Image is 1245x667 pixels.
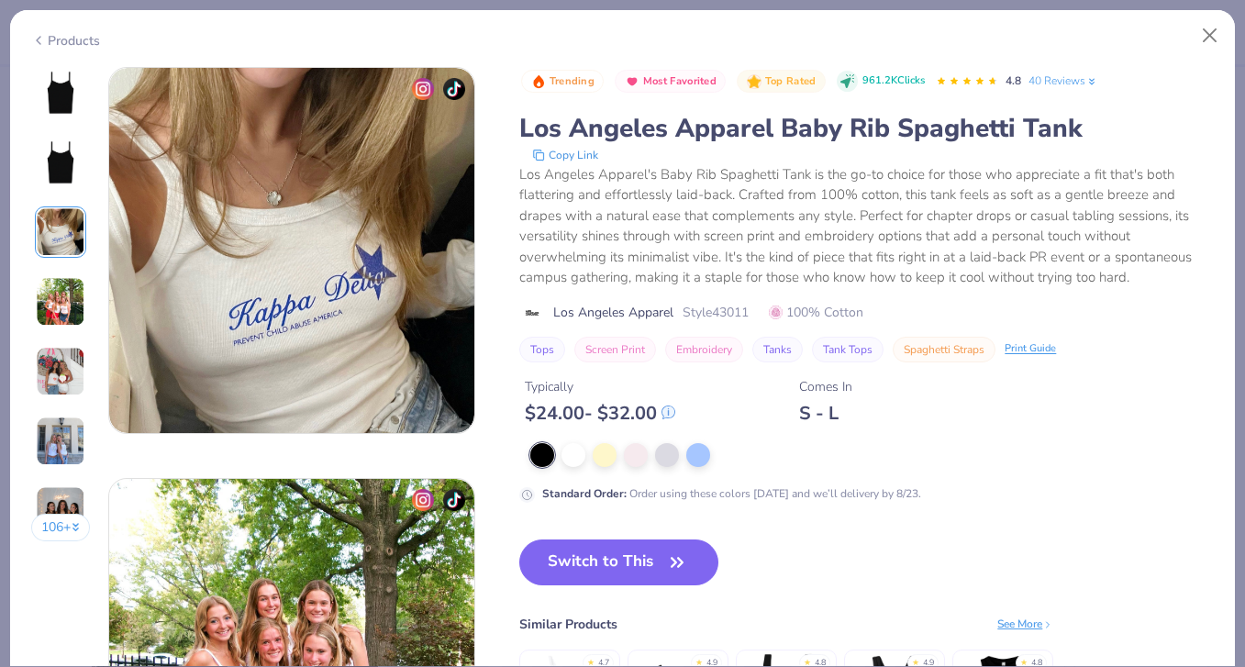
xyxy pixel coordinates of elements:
div: Print Guide [1005,341,1056,357]
span: Most Favorited [643,76,717,86]
div: Comes In [799,377,852,396]
div: Los Angeles Apparel's Baby Rib Spaghetti Tank is the go-to choice for those who appreciate a fit ... [519,164,1214,288]
span: Los Angeles Apparel [553,303,673,322]
img: Most Favorited sort [625,74,639,89]
button: 106+ [31,514,91,541]
img: a0848d0e-50d5-4ced-b86a-d327296815aa [109,68,474,433]
span: Style 43011 [683,303,749,322]
button: Badge Button [737,70,825,94]
span: Top Rated [765,76,817,86]
button: Screen Print [574,337,656,362]
button: Embroidery [665,337,743,362]
div: ★ [587,657,595,664]
button: Badge Button [521,70,604,94]
div: Similar Products [519,615,617,634]
img: insta-icon.png [412,78,434,100]
span: Trending [550,76,595,86]
button: Spaghetti Straps [893,337,995,362]
img: Trending sort [531,74,546,89]
img: User generated content [36,277,85,327]
div: ★ [804,657,811,664]
strong: Standard Order : [542,486,627,501]
button: Badge Button [615,70,726,94]
img: User generated content [36,207,85,257]
div: Order using these colors [DATE] and we’ll delivery by 8/23. [542,485,921,502]
img: User generated content [36,486,85,536]
div: $ 24.00 - $ 32.00 [525,402,675,425]
div: 4.8 Stars [936,67,998,96]
img: brand logo [519,306,544,320]
div: ★ [912,657,919,664]
img: Top Rated sort [747,74,761,89]
img: tiktok-icon.png [443,78,465,100]
button: Tanks [752,337,803,362]
button: Tank Tops [812,337,884,362]
span: 4.8 [1006,73,1021,88]
div: Typically [525,377,675,396]
button: copy to clipboard [527,146,604,164]
img: User generated content [36,347,85,396]
span: 100% Cotton [769,303,863,322]
div: ★ [1020,657,1028,664]
img: Back [39,140,83,184]
div: ★ [695,657,703,664]
img: Front [39,71,83,115]
div: Los Angeles Apparel Baby Rib Spaghetti Tank [519,111,1214,146]
img: tiktok-icon.png [443,489,465,511]
button: Tops [519,337,565,362]
button: Switch to This [519,539,718,585]
a: 40 Reviews [1028,72,1098,89]
img: User generated content [36,417,85,466]
img: insta-icon.png [412,489,434,511]
div: Products [31,31,100,50]
button: Close [1193,18,1228,53]
div: See More [997,616,1053,632]
span: 961.2K Clicks [862,73,925,89]
div: S - L [799,402,852,425]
